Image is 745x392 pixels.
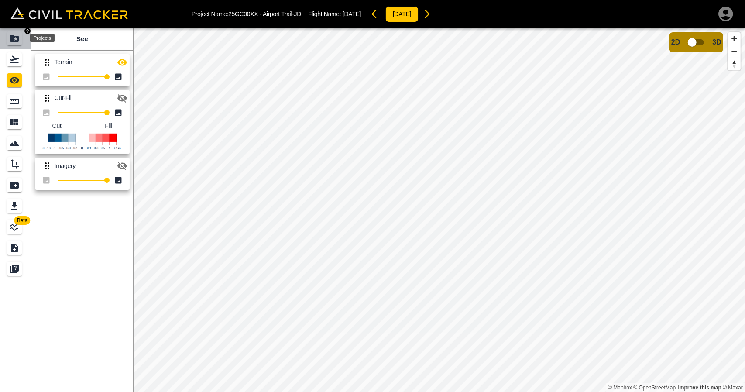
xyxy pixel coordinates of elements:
span: 3D [713,38,721,46]
a: OpenStreetMap [634,385,676,391]
p: Flight Name: [308,10,361,17]
canvas: Map [133,28,745,392]
span: [DATE] [343,10,361,17]
button: Zoom in [728,32,741,45]
p: Project Name: 25GC00XX - Airport Trail-JD [192,10,301,17]
a: Maxar [723,385,743,391]
button: [DATE] [385,6,419,22]
div: Projects [30,34,55,42]
img: Civil Tracker [10,7,128,20]
button: Zoom out [728,45,741,58]
button: Reset bearing to north [728,58,741,70]
a: Mapbox [608,385,632,391]
span: 2D [671,38,680,46]
a: Map feedback [678,385,721,391]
